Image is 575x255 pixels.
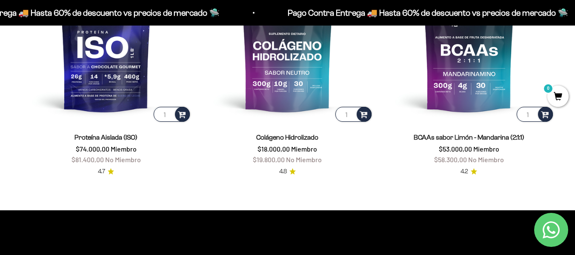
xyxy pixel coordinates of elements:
[256,134,318,141] a: Colágeno Hidrolizado
[461,167,468,176] span: 4.2
[439,145,472,153] span: $53.000,00
[257,145,290,153] span: $18.000,00
[414,134,524,141] a: BCAAs sabor Limón - Mandarina (2:1:1)
[279,167,287,176] span: 4.8
[543,83,553,94] mark: 0
[473,145,499,153] span: Miembro
[72,155,104,163] span: $81.400,00
[98,167,105,176] span: 4.7
[98,167,114,176] a: 4.74.7 de 5.0 estrellas
[105,155,141,163] span: No Miembro
[291,145,317,153] span: Miembro
[286,6,566,20] p: Pago Contra Entrega 🚚 Hasta 60% de descuento vs precios de mercado 🛸
[461,167,477,176] a: 4.24.2 de 5.0 estrellas
[279,167,296,176] a: 4.84.8 de 5.0 estrellas
[468,155,504,163] span: No Miembro
[434,155,467,163] span: $58.300,00
[74,134,137,141] a: Proteína Aislada (ISO)
[547,92,569,102] a: 0
[253,155,285,163] span: $19.800,00
[286,155,322,163] span: No Miembro
[111,145,137,153] span: Miembro
[76,145,109,153] span: $74.000,00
